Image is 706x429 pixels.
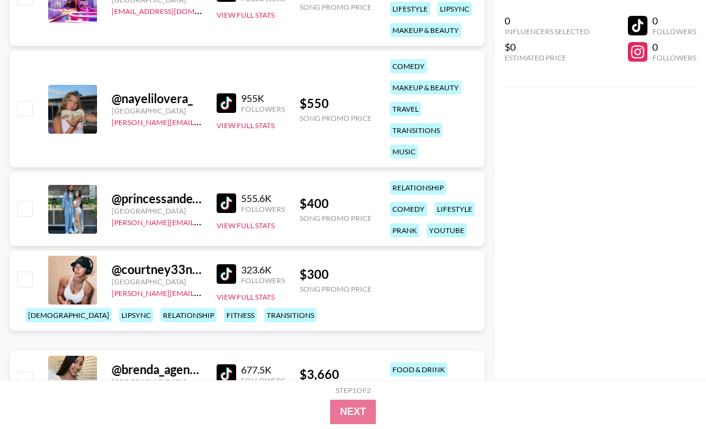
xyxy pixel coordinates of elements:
[390,145,418,159] div: music
[217,121,275,130] button: View Full Stats
[264,308,317,322] div: transitions
[112,377,202,386] div: [GEOGRAPHIC_DATA]
[390,102,421,116] div: travel
[241,276,285,285] div: Followers
[112,262,202,277] div: @ courtney33nelson
[390,362,447,377] div: food & drink
[652,41,696,53] div: 0
[390,123,442,137] div: transitions
[652,15,696,27] div: 0
[390,23,461,37] div: makeup & beauty
[217,364,236,384] img: TikTok
[300,196,372,211] div: $ 400
[112,191,202,206] div: @ princessandexquizit
[505,53,589,62] div: Estimated Price
[330,400,376,424] button: Next
[300,267,372,282] div: $ 300
[241,376,285,385] div: Followers
[112,106,202,115] div: [GEOGRAPHIC_DATA]
[241,92,285,104] div: 955K
[217,10,275,20] button: View Full Stats
[652,53,696,62] div: Followers
[505,41,589,53] div: $0
[300,96,372,111] div: $ 550
[427,223,467,237] div: youtube
[390,59,427,73] div: comedy
[217,292,275,301] button: View Full Stats
[505,27,589,36] div: Influencers Selected
[217,93,236,113] img: TikTok
[112,362,202,377] div: @ brenda_agenda
[241,364,285,376] div: 677.5K
[390,202,427,216] div: comedy
[300,214,372,223] div: Song Promo Price
[112,215,292,227] a: [PERSON_NAME][EMAIL_ADDRESS][DOMAIN_NAME]
[300,284,372,294] div: Song Promo Price
[390,223,419,237] div: prank
[390,81,461,95] div: makeup & beauty
[336,386,371,395] div: Step 1 of 2
[505,15,589,27] div: 0
[241,192,285,204] div: 555.6K
[241,104,285,114] div: Followers
[224,308,257,322] div: fitness
[300,114,372,123] div: Song Promo Price
[434,202,475,216] div: lifestyle
[217,264,236,284] img: TikTok
[26,308,112,322] div: [DEMOGRAPHIC_DATA]
[112,286,292,298] a: [PERSON_NAME][EMAIL_ADDRESS][DOMAIN_NAME]
[160,308,217,322] div: relationship
[119,308,153,322] div: lipsync
[112,206,202,215] div: [GEOGRAPHIC_DATA]
[438,2,472,16] div: lipsync
[112,115,292,127] a: [PERSON_NAME][EMAIL_ADDRESS][DOMAIN_NAME]
[217,193,236,213] img: TikTok
[300,367,372,382] div: $ 3,660
[217,221,275,230] button: View Full Stats
[300,2,372,12] div: Song Promo Price
[241,264,285,276] div: 323.6K
[652,27,696,36] div: Followers
[390,181,446,195] div: relationship
[112,277,202,286] div: [GEOGRAPHIC_DATA]
[112,91,202,106] div: @ nayelilovera_
[112,4,234,16] a: [EMAIL_ADDRESS][DOMAIN_NAME]
[241,204,285,214] div: Followers
[390,2,430,16] div: lifestyle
